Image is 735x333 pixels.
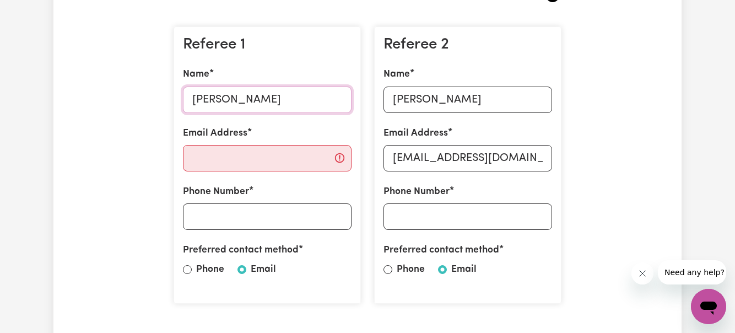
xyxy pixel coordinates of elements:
[397,262,425,277] label: Phone
[383,67,410,82] label: Name
[383,243,499,257] label: Preferred contact method
[658,260,726,284] iframe: Message from company
[451,262,477,277] label: Email
[251,262,276,277] label: Email
[383,36,552,55] h3: Referee 2
[196,262,224,277] label: Phone
[183,243,299,257] label: Preferred contact method
[183,185,249,199] label: Phone Number
[183,126,247,141] label: Email Address
[383,126,448,141] label: Email Address
[691,289,726,324] iframe: Button to launch messaging window
[183,36,352,55] h3: Referee 1
[183,67,209,82] label: Name
[383,185,450,199] label: Phone Number
[631,262,653,284] iframe: Close message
